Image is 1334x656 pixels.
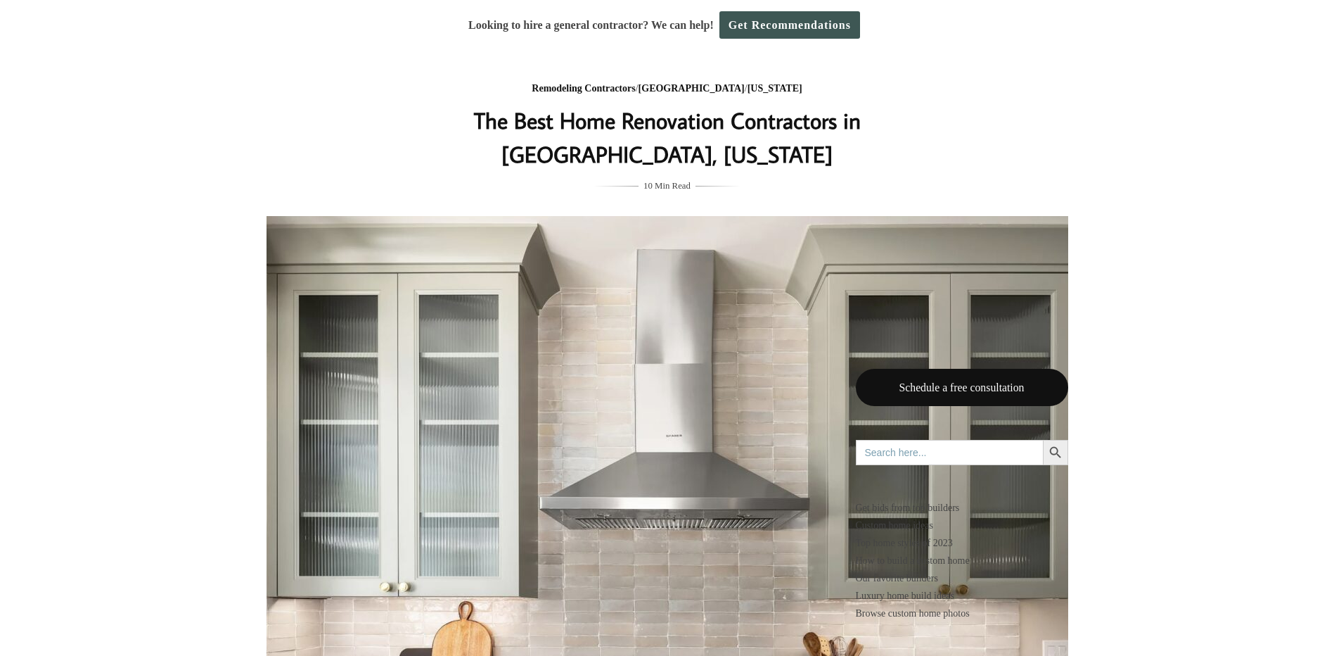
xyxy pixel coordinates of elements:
[532,83,635,94] a: Remodeling Contractors
[387,80,948,98] div: / /
[639,83,745,94] a: [GEOGRAPHIC_DATA]
[719,11,860,39] a: Get Recommendations
[748,83,802,94] a: [US_STATE]
[387,103,948,171] h1: The Best Home Renovation Contractors in [GEOGRAPHIC_DATA], [US_STATE]
[643,178,691,194] span: 10 Min Read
